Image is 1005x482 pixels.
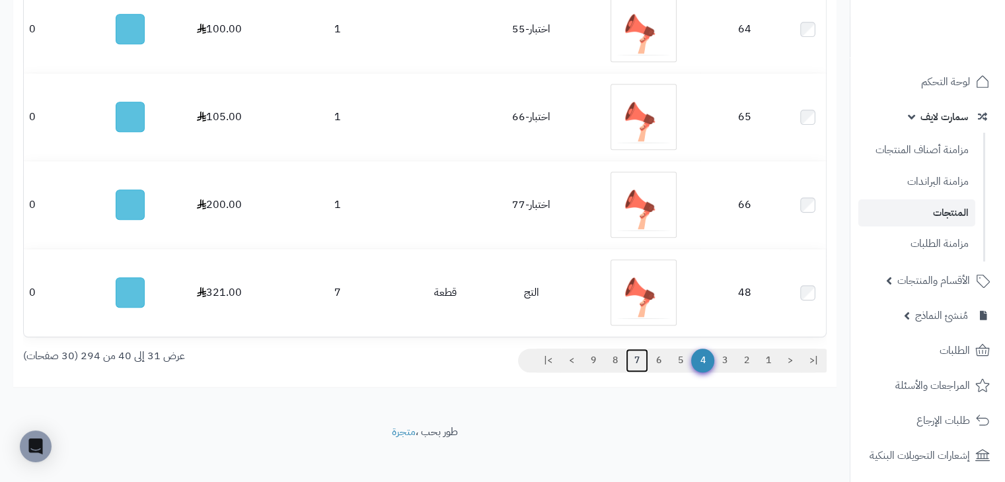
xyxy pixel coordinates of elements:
[940,341,970,360] span: الطلبات
[476,73,587,160] td: اختبار-66
[858,405,997,436] a: طلبات الإرجاع
[757,349,780,372] a: 1
[611,172,677,238] img: اختبار-77
[921,73,970,91] span: لوحة التحكم
[260,73,415,160] td: 1
[916,411,970,430] span: طلبات الإرجاع
[779,349,801,372] a: <
[24,161,82,248] td: 0
[700,161,790,248] td: 66
[700,249,790,336] td: 48
[604,349,626,372] a: 8
[560,349,583,372] a: >
[178,161,260,248] td: 200.00
[626,349,648,372] a: 7
[178,249,260,336] td: 321.00
[476,161,587,248] td: اختبار-77
[895,376,970,395] span: المراجعات والأسئلة
[858,335,997,366] a: الطلبات
[858,370,997,401] a: المراجعات والأسئلة
[648,349,670,372] a: 6
[24,249,82,336] td: 0
[260,249,415,336] td: 7
[691,349,714,372] span: 4
[669,349,692,372] a: 5
[801,349,827,372] a: |<
[611,259,677,326] img: التج
[24,73,82,160] td: 0
[20,430,52,462] div: Open Intercom Messenger
[735,349,758,372] a: 2
[611,84,677,150] img: اختبار-66
[858,440,997,471] a: إشعارات التحويلات البنكية
[416,249,476,336] td: قطعة
[858,199,975,226] a: المنتجات
[700,73,790,160] td: 65
[858,136,975,164] a: مزامنة أصناف المنتجات
[714,349,736,372] a: 3
[582,349,605,372] a: 9
[858,66,997,98] a: لوحة التحكم
[392,424,416,440] a: متجرة
[476,249,587,336] td: التج
[858,168,975,196] a: مزامنة البراندات
[13,349,425,364] div: عرض 31 إلى 40 من 294 (30 صفحات)
[870,446,970,465] span: إشعارات التحويلات البنكية
[260,161,415,248] td: 1
[897,271,970,290] span: الأقسام والمنتجات
[920,108,968,126] span: سمارت لايف
[858,230,975,258] a: مزامنة الطلبات
[915,37,992,65] img: logo-2.png
[178,73,260,160] td: 105.00
[915,306,968,325] span: مُنشئ النماذج
[535,349,561,372] a: >|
